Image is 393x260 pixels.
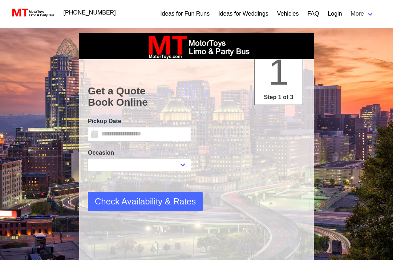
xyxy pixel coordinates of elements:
a: Login [328,9,342,18]
a: [PHONE_NUMBER] [59,5,120,20]
img: MotorToys Logo [10,8,55,18]
a: More [347,7,378,21]
p: Step 1 of 3 [258,93,300,102]
h1: Get a Quote Book Online [88,85,305,108]
span: Check Availability & Rates [95,195,196,208]
a: Ideas for Weddings [218,9,268,18]
a: Vehicles [277,9,299,18]
img: box_logo_brand.jpeg [142,33,251,59]
span: 1 [268,52,289,92]
button: Check Availability & Rates [88,192,203,211]
label: Pickup Date [88,117,191,126]
a: FAQ [307,9,319,18]
label: Occasion [88,149,191,157]
a: Ideas for Fun Runs [160,9,210,18]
